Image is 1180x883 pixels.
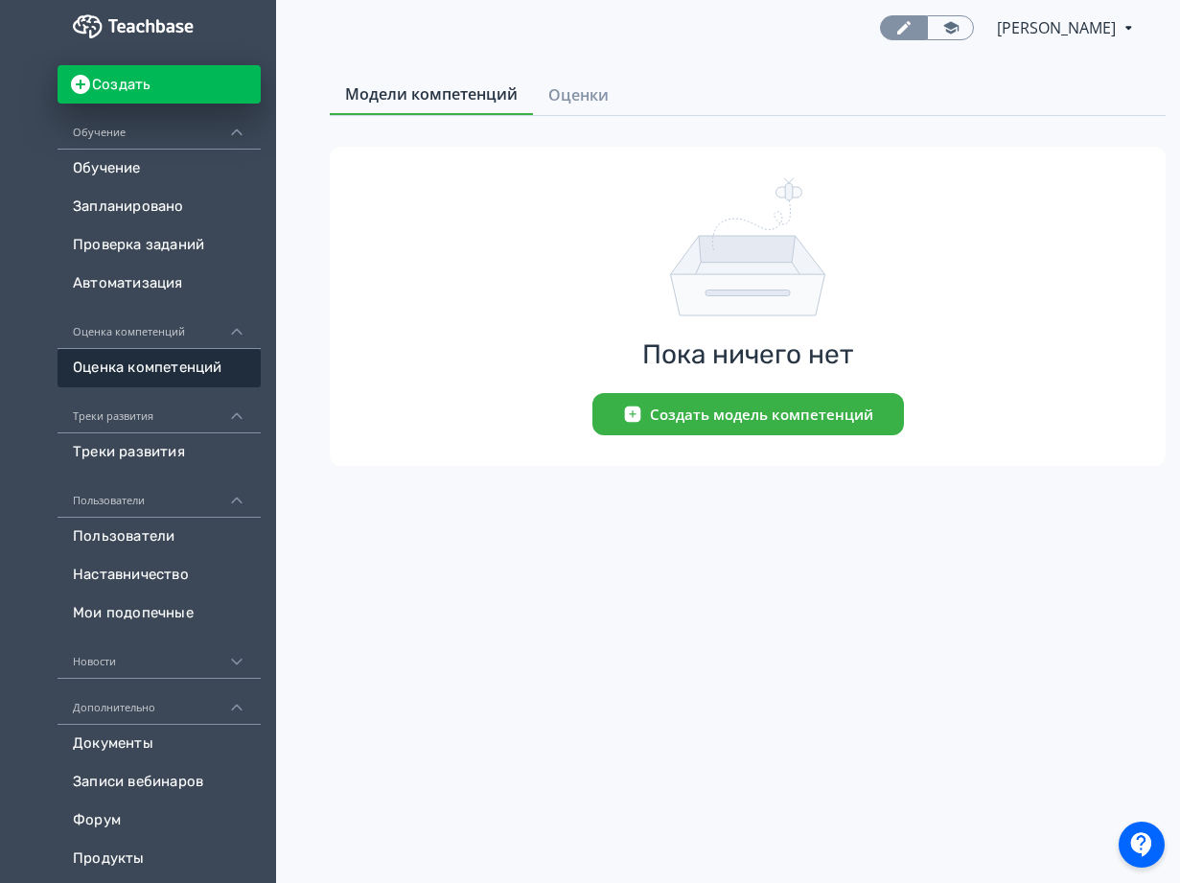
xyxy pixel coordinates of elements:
span: Оценки [548,83,609,106]
a: Оценка компетенций [58,349,261,387]
div: Треки развития [58,387,261,433]
a: Переключиться в режим ученика [927,15,974,40]
a: Запланировано [58,188,261,226]
a: Документы [58,725,261,763]
a: Пользователи [58,518,261,556]
div: Обучение [58,104,261,150]
a: Записи вебинаров [58,763,261,802]
div: Оценка компетенций [58,303,261,349]
button: Создать модель компетенций [592,393,904,435]
a: Мои подопечные [58,594,261,633]
a: Форум [58,802,261,840]
a: Проверка заданий [58,226,261,265]
a: Продукты [58,840,261,878]
a: Обучение [58,150,261,188]
div: Новости [58,633,261,679]
div: Пользователи [58,472,261,518]
span: Максим Раевский [997,16,1119,39]
a: Автоматизация [58,265,261,303]
span: Модели компетенций [345,82,518,105]
span: Пока ничего нет [642,339,853,370]
a: Наставничество [58,556,261,594]
div: Дополнительно [58,679,261,725]
button: Создать [58,65,261,104]
a: Треки развития [58,433,261,472]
